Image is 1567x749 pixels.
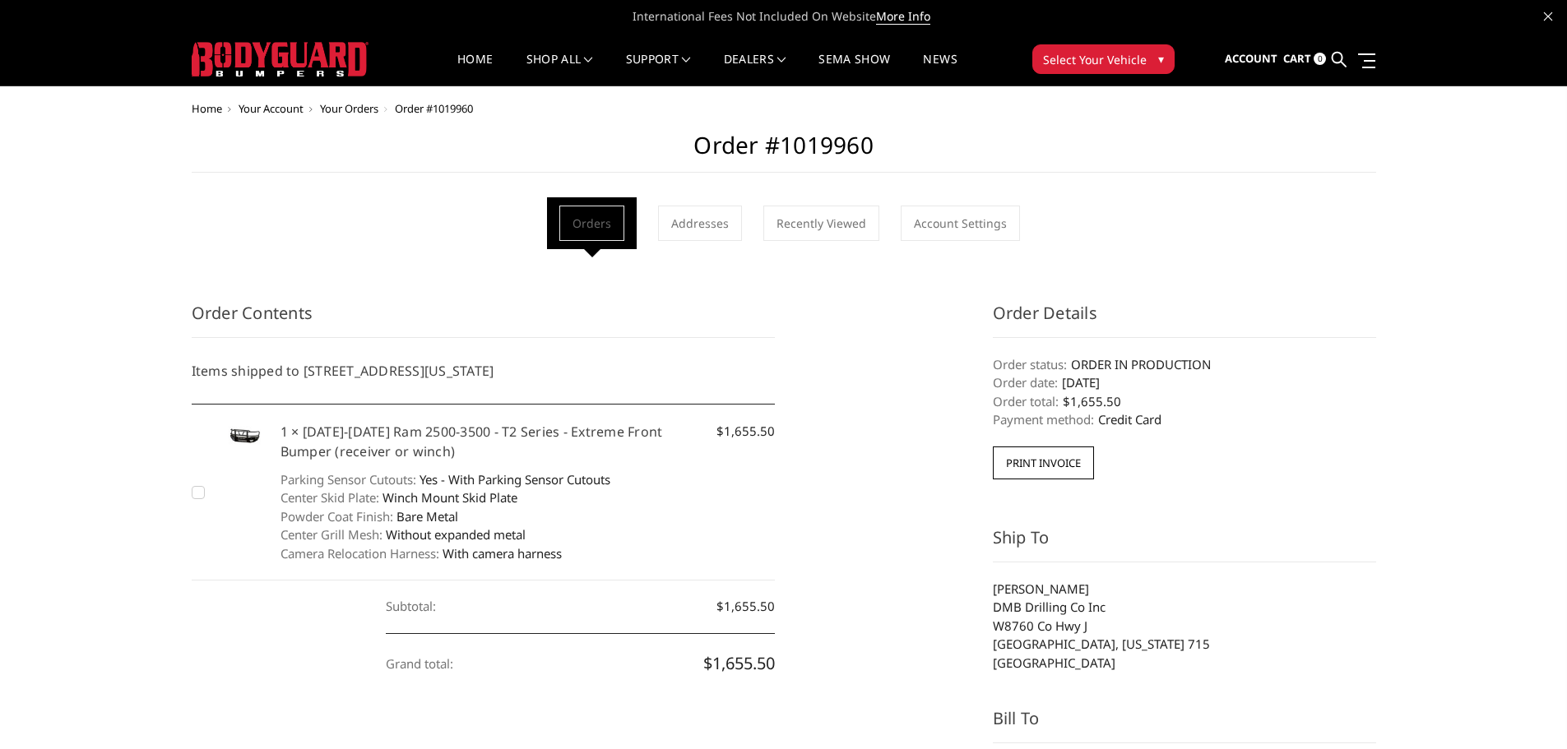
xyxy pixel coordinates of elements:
[1032,44,1175,74] button: Select Your Vehicle
[1158,50,1164,67] span: ▾
[280,470,776,489] dd: Yes - With Parking Sensor Cutouts
[993,580,1376,599] li: [PERSON_NAME]
[993,355,1067,374] dt: Order status:
[215,422,272,449] img: 2019-2025 Ram 2500-3500 - T2 Series - Extreme Front Bumper (receiver or winch)
[993,617,1376,636] li: W8760 Co Hwy J
[239,101,304,116] a: Your Account
[818,53,890,86] a: SEMA Show
[993,373,1058,392] dt: Order date:
[457,53,493,86] a: Home
[724,53,786,86] a: Dealers
[192,101,222,116] a: Home
[876,8,930,25] a: More Info
[993,392,1059,411] dt: Order total:
[993,654,1376,673] li: [GEOGRAPHIC_DATA]
[1283,37,1326,81] a: Cart 0
[320,101,378,116] a: Your Orders
[993,373,1376,392] dd: [DATE]
[280,544,439,563] dt: Camera Relocation Harness:
[1283,51,1311,66] span: Cart
[280,488,776,507] dd: Winch Mount Skid Plate
[901,206,1020,241] a: Account Settings
[993,355,1376,374] dd: ORDER IN PRODUCTION
[192,132,1376,173] h2: Order #1019960
[559,206,624,241] a: Orders
[993,410,1376,429] dd: Credit Card
[993,598,1376,617] li: DMB Drilling Co Inc
[1225,51,1277,66] span: Account
[923,53,957,86] a: News
[993,392,1376,411] dd: $1,655.50
[993,635,1376,654] li: [GEOGRAPHIC_DATA], [US_STATE] 715
[1225,37,1277,81] a: Account
[280,544,776,563] dd: With camera harness
[386,637,453,691] dt: Grand total:
[993,525,1376,562] h3: Ship To
[192,301,776,338] h3: Order Contents
[280,525,776,544] dd: Without expanded metal
[526,53,593,86] a: shop all
[993,706,1376,743] h3: Bill To
[1314,53,1326,65] span: 0
[280,488,379,507] dt: Center Skid Plate:
[386,580,775,634] dd: $1,655.50
[1043,51,1147,68] span: Select Your Vehicle
[280,470,416,489] dt: Parking Sensor Cutouts:
[386,580,436,633] dt: Subtotal:
[993,301,1376,338] h3: Order Details
[192,361,776,381] h5: Items shipped to [STREET_ADDRESS][US_STATE]
[280,507,776,526] dd: Bare Metal
[658,206,742,241] a: Addresses
[280,507,393,526] dt: Powder Coat Finish:
[626,53,691,86] a: Support
[763,206,879,241] a: Recently Viewed
[386,634,775,693] dd: $1,655.50
[395,101,473,116] span: Order #1019960
[280,525,382,544] dt: Center Grill Mesh:
[192,42,369,76] img: BODYGUARD BUMPERS
[280,422,776,461] h5: 1 × [DATE]-[DATE] Ram 2500-3500 - T2 Series - Extreme Front Bumper (receiver or winch)
[716,422,775,441] span: $1,655.50
[993,410,1094,429] dt: Payment method:
[993,446,1094,479] button: Print Invoice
